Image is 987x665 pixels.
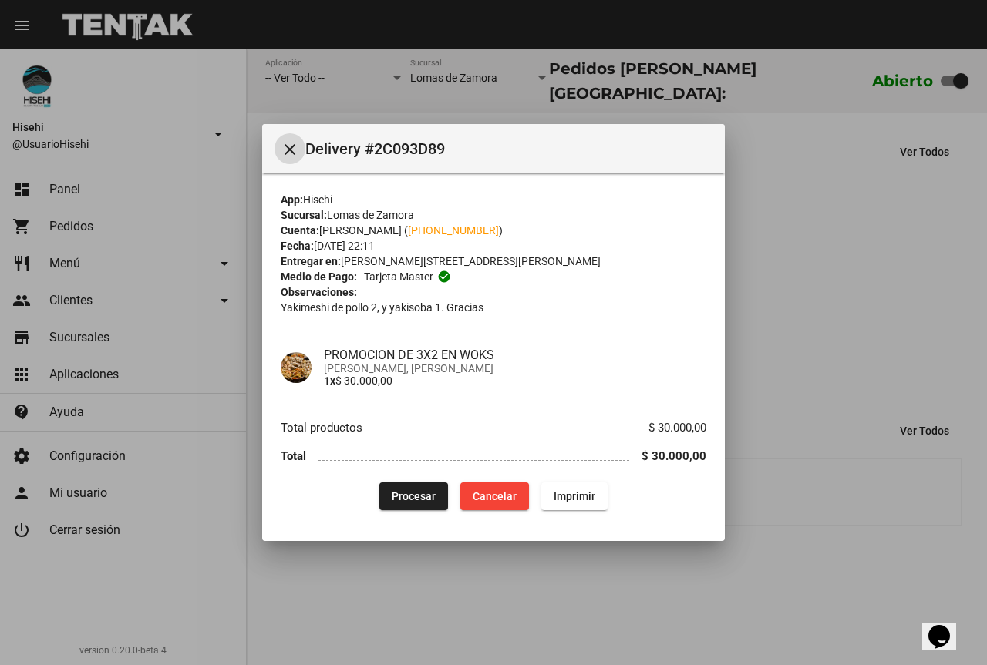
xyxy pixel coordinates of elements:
strong: Cuenta: [281,224,319,237]
a: [PHONE_NUMBER] [408,224,499,237]
button: Cerrar [275,133,305,164]
mat-icon: Cerrar [281,140,299,159]
div: [DATE] 22:11 [281,238,706,254]
span: Procesar [392,490,436,502]
span: Tarjeta master [364,269,433,284]
div: [PERSON_NAME][STREET_ADDRESS][PERSON_NAME] [281,254,706,269]
iframe: chat widget [922,603,972,650]
span: Delivery #2C093D89 [305,136,712,161]
button: Imprimir [541,482,608,510]
span: [PERSON_NAME], [PERSON_NAME] [324,362,706,374]
b: 1x [324,374,335,387]
div: [PERSON_NAME] ( ) [281,223,706,238]
strong: Observaciones: [281,286,357,298]
li: Total productos $ 30.000,00 [281,414,706,442]
strong: Fecha: [281,240,314,252]
h4: PROMOCION DE 3X2 EN WOKS [324,348,706,362]
span: Imprimir [554,490,595,502]
mat-icon: check_circle [437,270,451,284]
p: Yakimeshi de pollo 2, y yakisoba 1. Gracias [281,300,706,315]
div: Lomas de Zamora [281,207,706,223]
div: Hisehi [281,192,706,207]
p: $ 30.000,00 [324,374,706,387]
img: 975b8145-67bb-4081-9ec6-7530a4e40487.jpg [281,352,312,383]
strong: App: [281,193,303,206]
button: Cancelar [460,482,529,510]
strong: Sucursal: [281,209,327,221]
strong: Entregar en: [281,255,341,267]
strong: Medio de Pago: [281,269,357,284]
li: Total $ 30.000,00 [281,442,706,471]
span: Cancelar [473,490,517,502]
button: Procesar [379,482,448,510]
